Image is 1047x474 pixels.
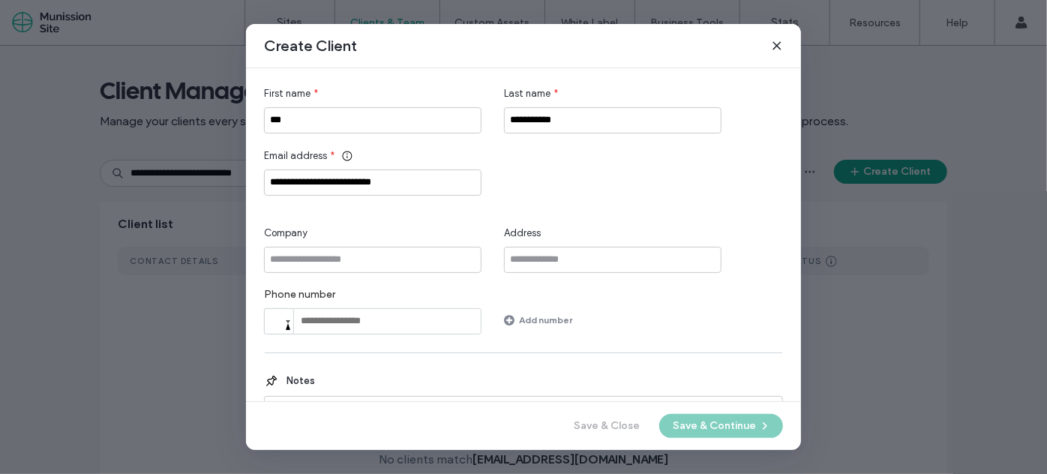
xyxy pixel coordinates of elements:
label: Add number [519,307,572,333]
span: Address [504,226,541,241]
span: Last name [504,86,550,101]
input: Last name [504,107,721,133]
span: Email address [264,148,327,163]
span: First name [264,86,310,101]
span: Notes [279,373,315,388]
input: Email address [264,169,481,196]
input: Address [504,247,721,273]
input: First name [264,107,481,133]
input: Company [264,247,481,273]
span: Create Client [264,36,357,55]
label: Phone number [264,288,481,308]
span: Help [34,10,64,24]
span: Company [264,226,307,241]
